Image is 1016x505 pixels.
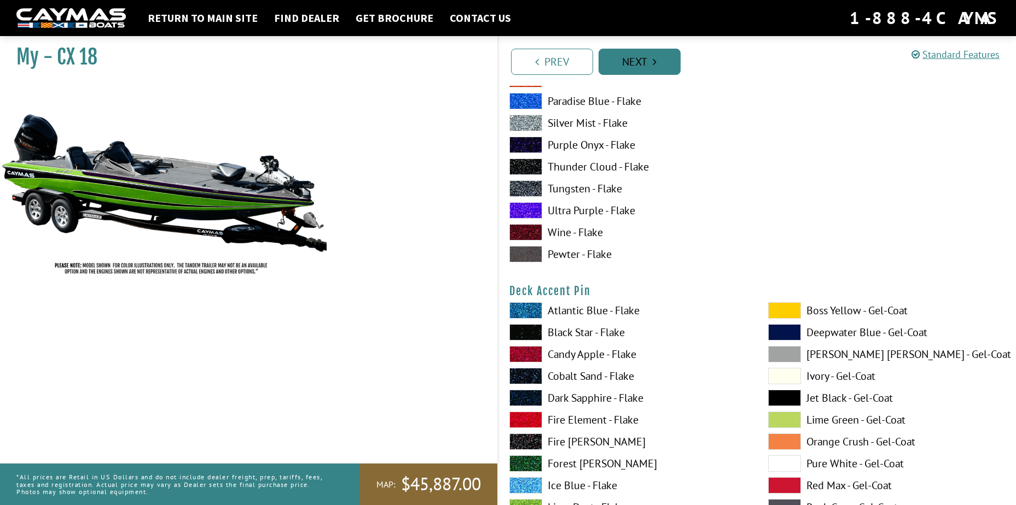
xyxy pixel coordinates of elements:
label: Tungsten - Flake [509,180,746,197]
h4: Deck Accent Pin [509,284,1006,298]
label: Silver Mist - Flake [509,115,746,131]
img: white-logo-c9c8dbefe5ff5ceceb0f0178aa75bf4bb51f6bca0971e226c86eb53dfe498488.png [16,8,126,28]
label: Ice Blue - Flake [509,477,746,494]
label: Black Star - Flake [509,324,746,340]
p: *All prices are Retail in US Dollars and do not include dealer freight, prep, tariffs, fees, taxe... [16,468,335,501]
label: Lime Green - Gel-Coat [768,412,1005,428]
label: Ivory - Gel-Coat [768,368,1005,384]
label: Fire Element - Flake [509,412,746,428]
a: Standard Features [912,48,1000,61]
label: Fire [PERSON_NAME] [509,433,746,450]
label: Candy Apple - Flake [509,346,746,362]
a: Next [599,49,681,75]
span: MAP: [376,479,396,490]
label: Red Max - Gel-Coat [768,477,1005,494]
label: Pewter - Flake [509,246,746,262]
label: Forest [PERSON_NAME] [509,455,746,472]
label: Thunder Cloud - Flake [509,158,746,175]
a: MAP:$45,887.00 [360,463,497,505]
label: Dark Sapphire - Flake [509,390,746,406]
label: Ultra Purple - Flake [509,202,746,219]
h1: My - CX 18 [16,45,470,69]
label: Pure White - Gel-Coat [768,455,1005,472]
a: Get Brochure [350,11,439,25]
span: $45,887.00 [401,473,481,496]
label: Purple Onyx - Flake [509,137,746,153]
label: Jet Black - Gel-Coat [768,390,1005,406]
label: Cobalt Sand - Flake [509,368,746,384]
label: Orange Crush - Gel-Coat [768,433,1005,450]
a: Return to main site [142,11,263,25]
label: Deepwater Blue - Gel-Coat [768,324,1005,340]
a: Contact Us [444,11,516,25]
div: 1-888-4CAYMAS [850,6,1000,30]
label: Atlantic Blue - Flake [509,302,746,319]
label: [PERSON_NAME] [PERSON_NAME] - Gel-Coat [768,346,1005,362]
label: Paradise Blue - Flake [509,93,746,109]
label: Wine - Flake [509,224,746,240]
a: Prev [511,49,593,75]
label: Boss Yellow - Gel-Coat [768,302,1005,319]
a: Find Dealer [269,11,345,25]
